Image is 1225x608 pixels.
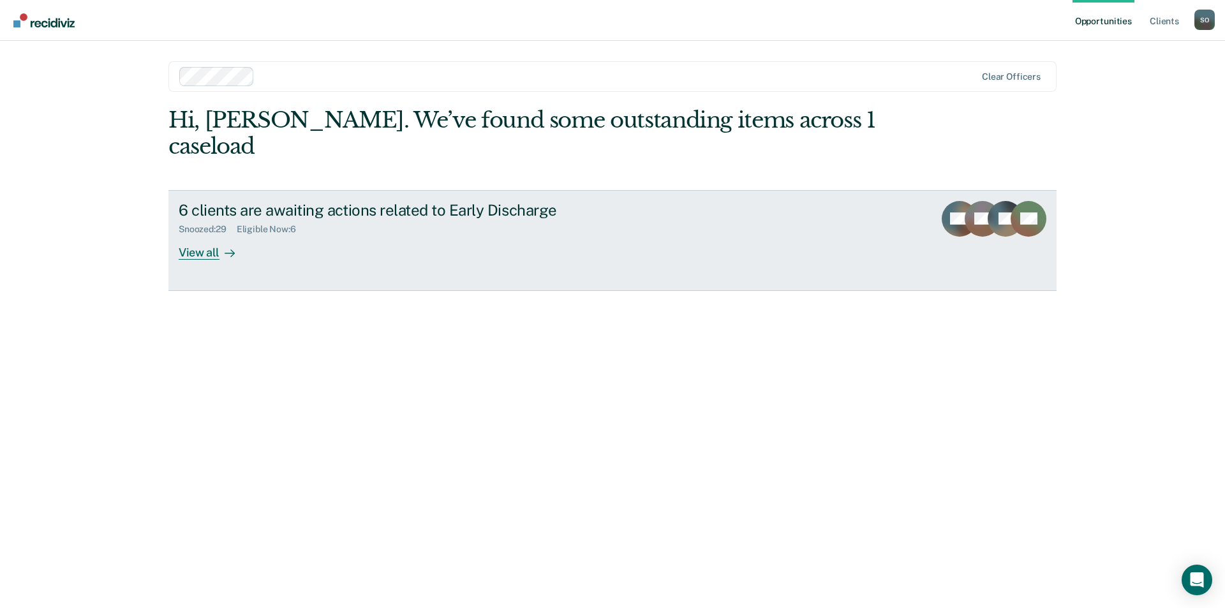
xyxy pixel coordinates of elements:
[179,224,237,235] div: Snoozed : 29
[237,224,306,235] div: Eligible Now : 6
[1194,10,1215,30] button: Profile dropdown button
[168,107,879,159] div: Hi, [PERSON_NAME]. We’ve found some outstanding items across 1 caseload
[179,201,627,219] div: 6 clients are awaiting actions related to Early Discharge
[1182,565,1212,595] div: Open Intercom Messenger
[13,13,75,27] img: Recidiviz
[168,190,1057,291] a: 6 clients are awaiting actions related to Early DischargeSnoozed:29Eligible Now:6View all
[179,235,250,260] div: View all
[982,71,1041,82] div: Clear officers
[1194,10,1215,30] div: S O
